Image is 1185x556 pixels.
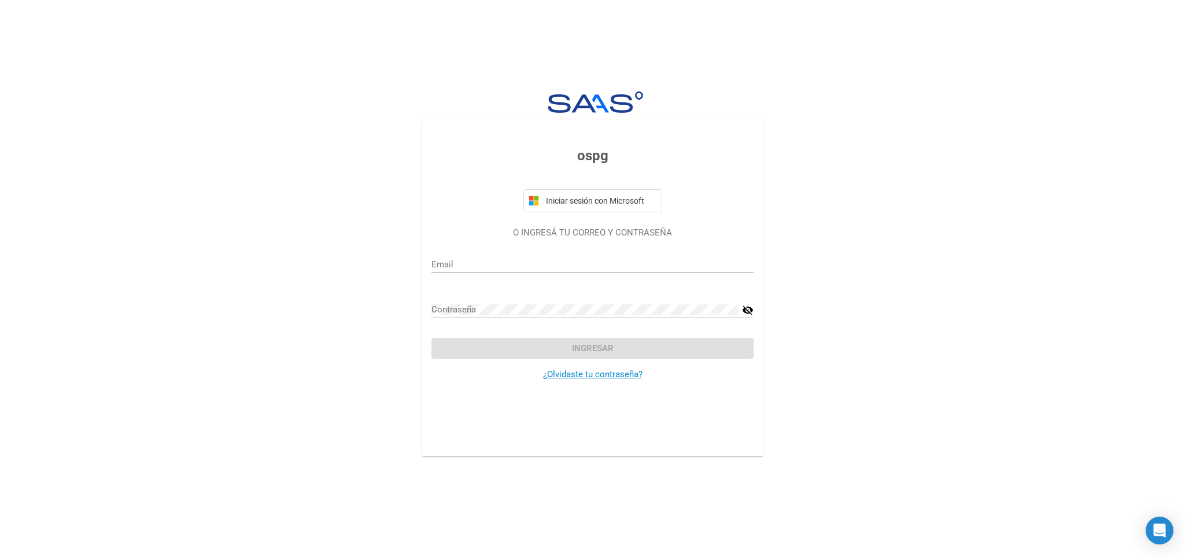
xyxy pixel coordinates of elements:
div: Open Intercom Messenger [1146,517,1173,544]
p: O INGRESÁ TU CORREO Y CONTRASEÑA [431,226,754,240]
button: Iniciar sesión con Microsoft [523,189,662,212]
h3: ospg [431,145,754,166]
span: Ingresar [572,343,614,354]
span: Iniciar sesión con Microsoft [544,196,657,205]
mat-icon: visibility_off [742,303,754,317]
a: ¿Olvidaste tu contraseña? [543,369,643,380]
button: Ingresar [431,338,754,359]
